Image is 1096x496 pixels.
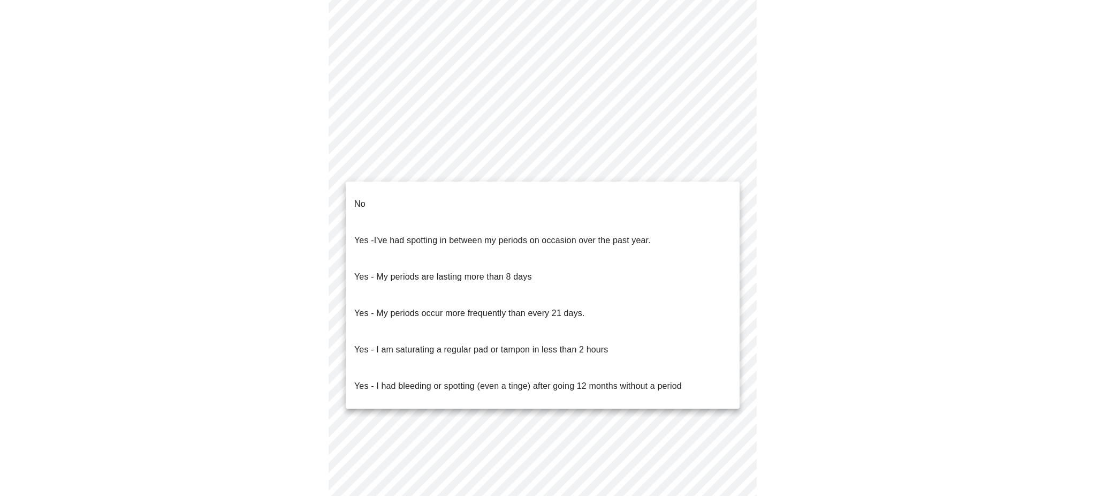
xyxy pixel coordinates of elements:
p: Yes - My periods are lasting more than 8 days [354,270,532,283]
span: I've had spotting in between my periods on occasion over the past year. [374,236,651,245]
p: Yes - My periods occur more frequently than every 21 days. [354,307,585,320]
p: No [354,198,366,211]
p: Yes - I am saturating a regular pad or tampon in less than 2 hours [354,343,608,356]
p: Yes - I had bleeding or spotting (even a tinge) after going 12 months without a period [354,380,682,393]
p: Yes - [354,234,651,247]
